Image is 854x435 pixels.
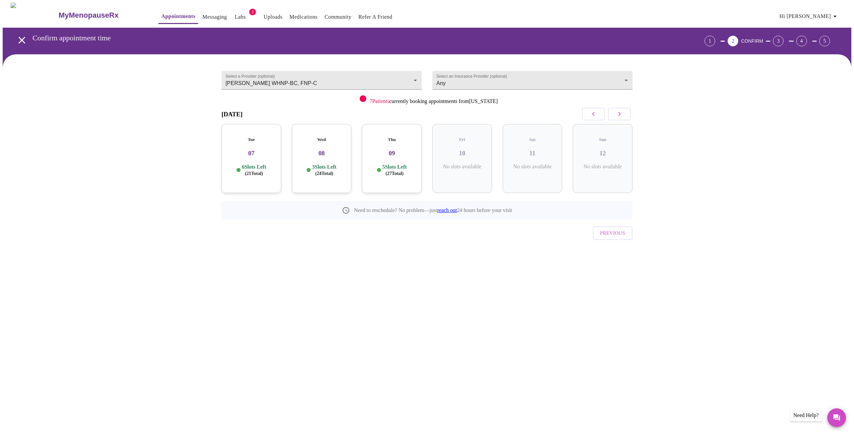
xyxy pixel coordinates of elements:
[508,150,557,157] h3: 11
[230,10,251,24] button: Labs
[593,226,632,240] button: Previous
[12,30,32,50] button: open drawer
[370,98,389,104] span: 7 Patients
[325,12,352,22] a: Community
[578,137,627,142] h5: Sun
[370,98,498,104] p: currently booking appointments from [US_STATE]
[58,4,145,27] a: MyMenopauseRx
[600,229,625,237] span: Previous
[432,71,632,90] div: Any
[359,12,393,22] a: Refer a Friend
[235,12,246,22] a: Labs
[354,207,512,213] p: Need to reschedule? No problem—just 24 hours before your visit
[741,38,763,44] span: CONFIRM
[161,12,195,21] a: Appointments
[297,137,346,142] h5: Wed
[227,150,276,157] h3: 07
[508,164,557,170] p: No slots available
[438,150,487,157] h3: 10
[578,150,627,157] h3: 12
[242,164,266,177] p: 6 Slots Left
[290,12,318,22] a: Medications
[222,71,422,90] div: [PERSON_NAME] WHNP-BC, FNP-C
[728,36,738,46] div: 2
[158,10,198,24] button: Appointments
[227,137,276,142] h5: Tue
[780,12,839,21] span: Hi [PERSON_NAME]
[777,10,842,23] button: Hi [PERSON_NAME]
[200,10,230,24] button: Messaging
[705,36,715,46] div: 1
[508,137,557,142] h5: Sat
[264,12,283,22] a: Uploads
[297,150,346,157] h3: 08
[382,164,407,177] p: 5 Slots Left
[315,171,333,176] span: ( 24 Total)
[33,34,668,42] h3: Confirm appointment time
[438,137,487,142] h5: Fri
[367,137,416,142] h5: Thu
[287,10,320,24] button: Medications
[773,36,784,46] div: 3
[222,111,243,118] h3: [DATE]
[790,409,822,422] div: Need Help?
[59,11,119,20] h3: MyMenopauseRx
[438,164,487,170] p: No slots available
[11,3,58,28] img: MyMenopauseRx Logo
[437,207,457,213] a: reach out
[827,408,846,427] button: Messages
[796,36,807,46] div: 4
[386,171,404,176] span: ( 27 Total)
[356,10,395,24] button: Refer a Friend
[249,9,256,15] span: 2
[245,171,263,176] span: ( 21 Total)
[312,164,336,177] p: 3 Slots Left
[202,12,227,22] a: Messaging
[367,150,416,157] h3: 09
[819,36,830,46] div: 5
[322,10,354,24] button: Community
[578,164,627,170] p: No slots available
[261,10,285,24] button: Uploads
